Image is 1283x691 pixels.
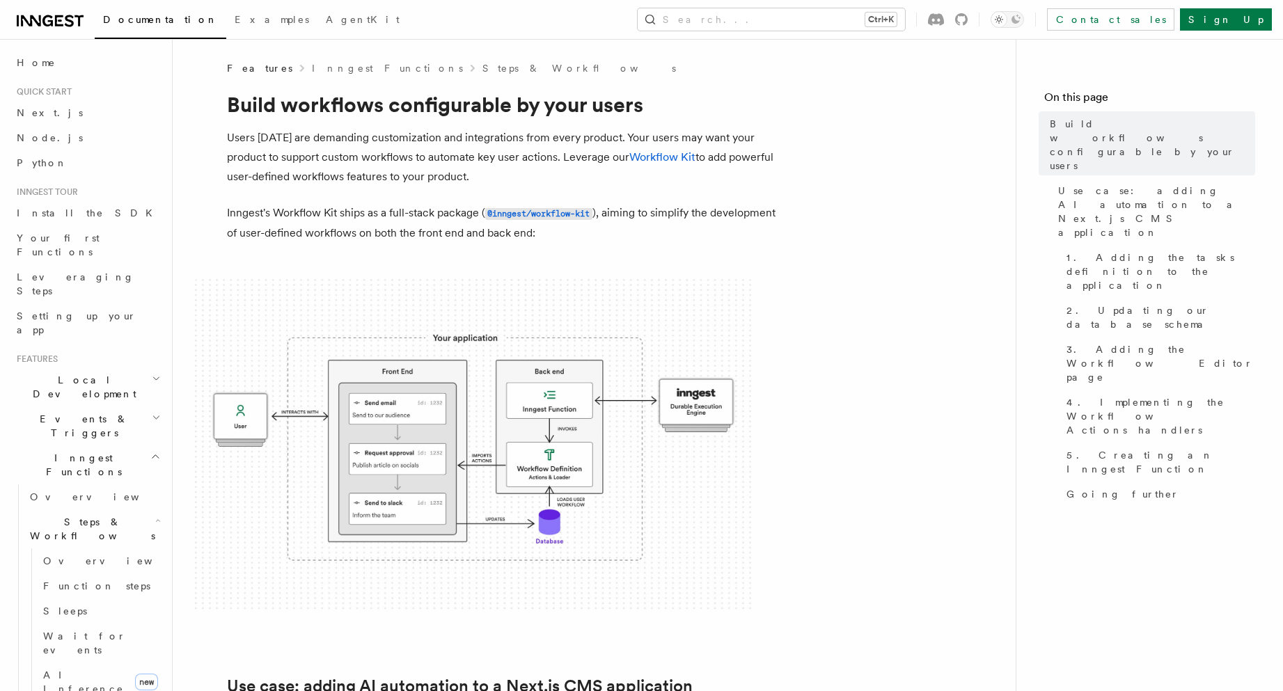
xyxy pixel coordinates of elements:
[38,624,164,662] a: Wait for events
[1061,482,1255,507] a: Going further
[11,373,152,401] span: Local Development
[17,107,83,118] span: Next.js
[195,279,752,612] img: The Workflow Kit provides a Workflow Engine to compose workflow actions on the back end and a set...
[1066,342,1255,384] span: 3. Adding the Workflow Editor page
[629,150,695,164] a: Workflow Kit
[38,548,164,573] a: Overview
[11,150,164,175] a: Python
[1058,184,1255,239] span: Use case: adding AI automation to a Next.js CMS application
[43,605,87,617] span: Sleeps
[1053,178,1255,245] a: Use case: adding AI automation to a Next.js CMS application
[95,4,226,39] a: Documentation
[1180,8,1272,31] a: Sign Up
[11,367,164,406] button: Local Development
[17,157,68,168] span: Python
[11,50,164,75] a: Home
[1044,89,1255,111] h4: On this page
[1061,245,1255,298] a: 1. Adding the tasks definition to the application
[17,232,100,257] span: Your first Functions
[317,4,408,38] a: AgentKit
[1066,448,1255,476] span: 5. Creating an Inngest Function
[17,310,136,335] span: Setting up your app
[11,186,78,198] span: Inngest tour
[11,86,72,97] span: Quick start
[43,555,187,566] span: Overview
[1066,251,1255,292] span: 1. Adding the tasks definition to the application
[227,128,784,186] p: Users [DATE] are demanding customization and integrations from every product. Your users may want...
[11,354,58,365] span: Features
[312,61,463,75] a: Inngest Functions
[1047,8,1174,31] a: Contact sales
[1050,117,1255,173] span: Build workflows configurable by your users
[30,491,173,502] span: Overview
[482,61,676,75] a: Steps & Workflows
[1066,395,1255,437] span: 4. Implementing the Workflow Actions handlers
[638,8,905,31] button: Search...Ctrl+K
[227,203,784,243] p: Inngest's Workflow Kit ships as a full-stack package ( ), aiming to simplify the development of u...
[1066,487,1179,501] span: Going further
[38,598,164,624] a: Sleeps
[485,208,592,220] code: @inngest/workflow-kit
[24,509,164,548] button: Steps & Workflows
[11,445,164,484] button: Inngest Functions
[235,14,309,25] span: Examples
[24,515,155,543] span: Steps & Workflows
[11,100,164,125] a: Next.js
[227,61,292,75] span: Features
[1061,443,1255,482] a: 5. Creating an Inngest Function
[43,580,150,591] span: Function steps
[17,132,83,143] span: Node.js
[11,451,150,479] span: Inngest Functions
[24,484,164,509] a: Overview
[11,264,164,303] a: Leveraging Steps
[1044,111,1255,178] a: Build workflows configurable by your users
[38,573,164,598] a: Function steps
[1061,390,1255,443] a: 4. Implementing the Workflow Actions handlers
[17,56,56,70] span: Home
[17,207,161,219] span: Install the SDK
[865,13,897,26] kbd: Ctrl+K
[991,11,1024,28] button: Toggle dark mode
[11,125,164,150] a: Node.js
[11,412,152,440] span: Events & Triggers
[135,674,158,690] span: new
[326,14,400,25] span: AgentKit
[43,630,126,656] span: Wait for events
[103,14,218,25] span: Documentation
[1066,303,1255,331] span: 2. Updating our database schema
[1061,337,1255,390] a: 3. Adding the Workflow Editor page
[226,4,317,38] a: Examples
[11,200,164,225] a: Install the SDK
[1061,298,1255,337] a: 2. Updating our database schema
[485,206,592,219] a: @inngest/workflow-kit
[11,303,164,342] a: Setting up your app
[227,92,784,117] h1: Build workflows configurable by your users
[11,406,164,445] button: Events & Triggers
[11,225,164,264] a: Your first Functions
[17,271,134,296] span: Leveraging Steps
